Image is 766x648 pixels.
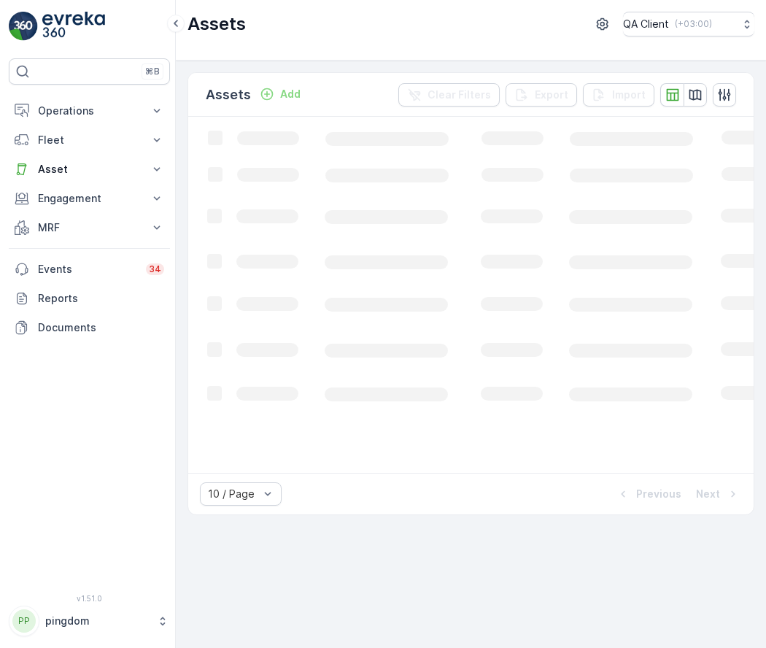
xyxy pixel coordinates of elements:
[9,155,170,184] button: Asset
[145,66,160,77] p: ⌘B
[12,609,36,633] div: PP
[583,83,654,107] button: Import
[9,313,170,342] a: Documents
[675,18,712,30] p: ( +03:00 )
[9,284,170,313] a: Reports
[614,485,683,503] button: Previous
[9,96,170,126] button: Operations
[506,83,577,107] button: Export
[149,263,161,275] p: 34
[636,487,681,501] p: Previous
[187,12,246,36] p: Assets
[9,255,170,284] a: Events34
[38,262,137,277] p: Events
[623,17,669,31] p: QA Client
[206,85,251,105] p: Assets
[38,133,141,147] p: Fleet
[38,291,164,306] p: Reports
[45,614,150,628] p: pingdom
[42,12,105,41] img: logo_light-DOdMpM7g.png
[695,485,742,503] button: Next
[535,88,568,102] p: Export
[38,320,164,335] p: Documents
[9,213,170,242] button: MRF
[280,87,301,101] p: Add
[38,191,141,206] p: Engagement
[38,162,141,177] p: Asset
[9,12,38,41] img: logo
[38,220,141,235] p: MRF
[612,88,646,102] p: Import
[254,85,306,103] button: Add
[398,83,500,107] button: Clear Filters
[9,594,170,603] span: v 1.51.0
[38,104,141,118] p: Operations
[696,487,720,501] p: Next
[9,184,170,213] button: Engagement
[9,126,170,155] button: Fleet
[9,606,170,636] button: PPpingdom
[428,88,491,102] p: Clear Filters
[623,12,754,36] button: QA Client(+03:00)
